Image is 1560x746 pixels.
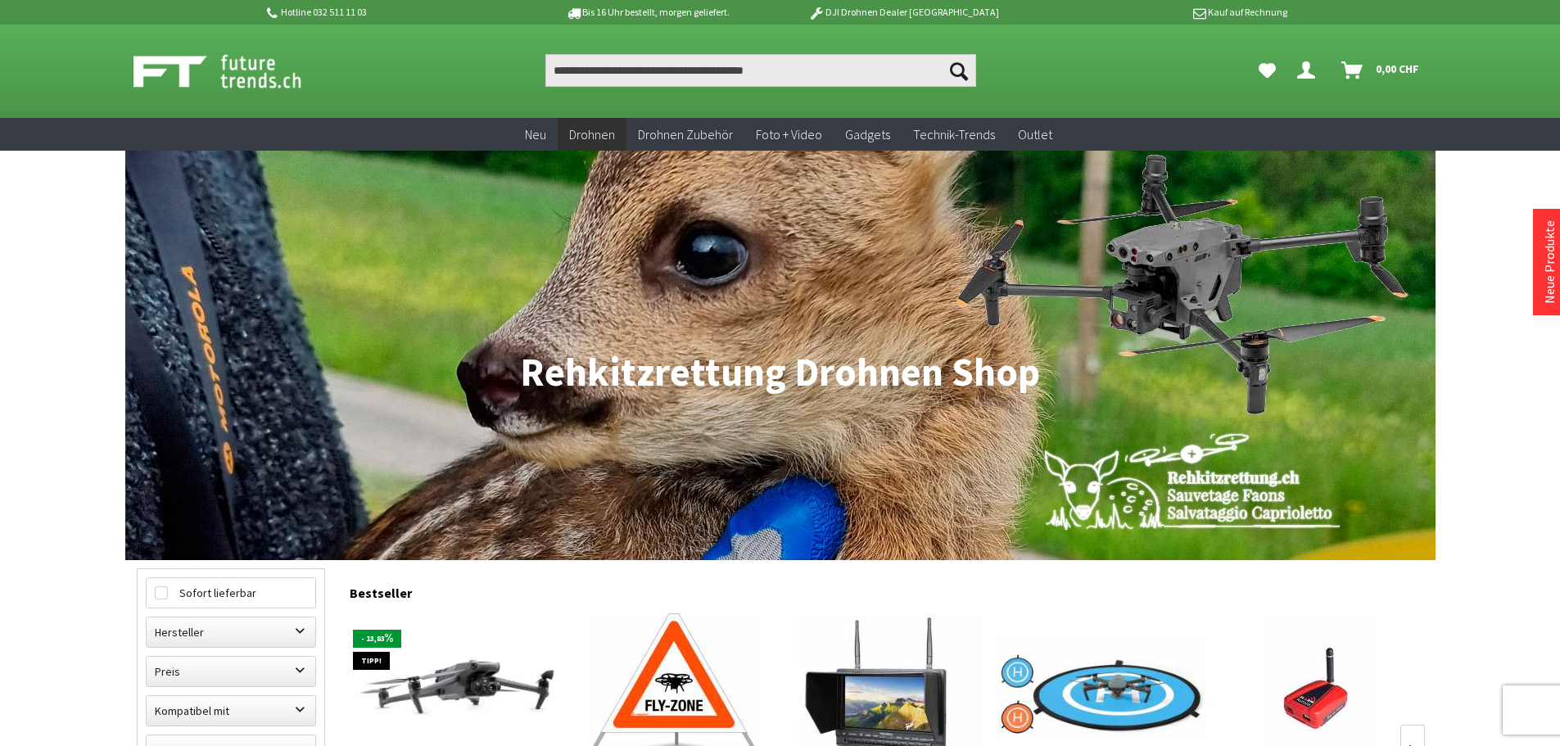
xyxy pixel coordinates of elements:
label: Preis [147,657,315,686]
button: Suchen [942,54,976,87]
a: Foto + Video [744,118,834,151]
h1: Rehkitzrettung Drohnen Shop [137,352,1424,393]
p: Bis 16 Uhr bestellt, morgen geliefert. [520,2,775,22]
img: Landing Pad für Drohnen Ø 110cm [998,632,1209,743]
p: DJI Drohnen Dealer [GEOGRAPHIC_DATA] [775,2,1031,22]
label: Hersteller [147,617,315,647]
p: Hotline 032 511 11 03 [265,2,520,22]
a: Gadgets [834,118,902,151]
span: Technik-Trends [913,126,995,142]
a: Drohnen [558,118,626,151]
input: Produkt, Marke, Kategorie, EAN, Artikelnummer… [545,54,976,87]
span: Drohnen [569,126,615,142]
a: Technik-Trends [902,118,1006,151]
span: 0,00 CHF [1376,56,1419,82]
a: Neue Produkte [1541,220,1558,304]
span: Neu [525,126,546,142]
p: Kauf auf Rechnung [1032,2,1287,22]
a: Outlet [1006,118,1064,151]
img: Shop Futuretrends - zur Startseite wechseln [133,51,337,92]
a: Neu [513,118,558,151]
a: Warenkorb [1335,54,1427,87]
a: Dein Konto [1291,54,1328,87]
span: Foto + Video [756,126,822,142]
a: Drohnen Zubehör [626,118,744,151]
span: Drohnen Zubehör [638,126,733,142]
label: Kompatibel mit [147,696,315,726]
span: Gadgets [845,126,890,142]
span: Outlet [1018,126,1052,142]
div: Bestseller [350,568,1424,609]
label: Sofort lieferbar [147,578,315,608]
a: Meine Favoriten [1250,54,1284,87]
